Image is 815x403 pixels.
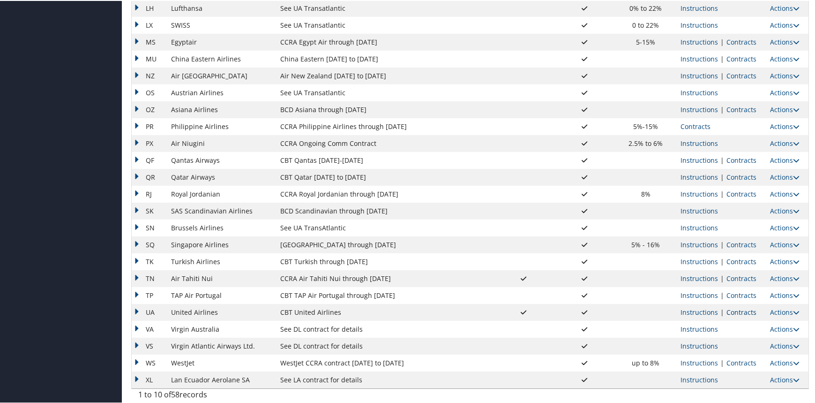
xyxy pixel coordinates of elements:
td: China Eastern Airlines [166,50,276,67]
a: View Ticketing Instructions [680,324,718,333]
a: View Ticketing Instructions [680,189,718,198]
td: TK [132,252,166,269]
td: SN [132,219,166,236]
span: | [718,239,726,248]
a: View Ticketing Instructions [680,138,718,147]
td: Qantas Airways [166,151,276,168]
td: SAS Scandinavian Airlines [166,202,276,219]
span: | [718,256,726,265]
td: See DL contract for details [276,337,493,354]
td: [GEOGRAPHIC_DATA] through [DATE] [276,236,493,252]
td: CBT United Airlines [276,303,493,320]
td: MS [132,33,166,50]
a: View Contracts [726,273,756,282]
a: Actions [770,20,800,29]
td: Singapore Airlines [166,236,276,252]
td: 5%-15% [616,117,676,134]
a: View Ticketing Instructions [680,307,718,316]
a: Actions [770,205,800,214]
a: View Ticketing Instructions [680,374,718,383]
td: SWISS [166,16,276,33]
a: View Contracts [726,256,756,265]
span: | [718,70,726,79]
td: Asiana Airlines [166,100,276,117]
td: See UA Transatlantic [276,16,493,33]
td: TN [132,269,166,286]
a: Actions [770,324,800,333]
td: 5-15% [616,33,676,50]
td: CBT TAP Air Portugal through [DATE] [276,286,493,303]
a: View Ticketing Instructions [680,37,718,46]
td: NZ [132,67,166,84]
td: CCRA Air Tahiti Nui through [DATE] [276,269,493,286]
td: 5% - 16% [616,236,676,252]
td: QF [132,151,166,168]
td: CCRA Royal Jordanian through [DATE] [276,185,493,202]
span: | [718,307,726,316]
span: | [718,357,726,366]
a: View Ticketing Instructions [680,53,718,62]
td: SK [132,202,166,219]
td: Air New Zealand [DATE] to [DATE] [276,67,493,84]
span: | [718,290,726,299]
a: Actions [770,290,800,299]
td: OS [132,84,166,100]
td: QR [132,168,166,185]
td: See UA TransAtlantic [276,219,493,236]
td: UA [132,303,166,320]
a: Actions [770,222,800,231]
a: View Ticketing Instructions [680,341,718,350]
a: View Ticketing Instructions [680,87,718,96]
a: View Ticketing Instructions [680,3,718,12]
a: View Contracts [726,189,756,198]
td: CCRA Ongoing Comm Contract [276,134,493,151]
td: VS [132,337,166,354]
td: PR [132,117,166,134]
td: OZ [132,100,166,117]
td: VA [132,320,166,337]
a: View Ticketing Instructions [680,256,718,265]
td: CBT Qantas [DATE]-[DATE] [276,151,493,168]
a: Actions [770,155,800,164]
td: 0 to 22% [616,16,676,33]
a: View Contracts [726,70,756,79]
td: SQ [132,236,166,252]
a: View Ticketing Instructions [680,172,718,181]
a: Actions [770,256,800,265]
a: View Ticketing Instructions [680,205,718,214]
td: WestJet [166,354,276,371]
a: View Contracts [726,357,756,366]
td: LX [132,16,166,33]
td: See UA Transatlantic [276,84,493,100]
a: Actions [770,53,800,62]
td: Air Niugini [166,134,276,151]
td: Air Tahiti Nui [166,269,276,286]
span: | [718,172,726,181]
a: View Contracts [726,307,756,316]
a: Actions [770,121,800,130]
td: Austrian Airlines [166,84,276,100]
td: Air [GEOGRAPHIC_DATA] [166,67,276,84]
td: China Eastern [DATE] to [DATE] [276,50,493,67]
a: View Ticketing Instructions [680,155,718,164]
a: Actions [770,189,800,198]
a: Actions [770,273,800,282]
td: Egyptair [166,33,276,50]
td: Brussels Airlines [166,219,276,236]
a: Actions [770,3,800,12]
td: XL [132,371,166,388]
td: See DL contract for details [276,320,493,337]
td: TP [132,286,166,303]
td: up to 8% [616,354,676,371]
span: | [718,155,726,164]
td: TAP Air Portugal [166,286,276,303]
a: Actions [770,172,800,181]
a: Actions [770,357,800,366]
a: Actions [770,37,800,46]
td: BCD Asiana through [DATE] [276,100,493,117]
td: CCRA Philippine Airlines through [DATE] [276,117,493,134]
a: View Contracts [680,121,710,130]
td: MU [132,50,166,67]
a: Actions [770,307,800,316]
td: Lan Ecuador Aerolane SA [166,371,276,388]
